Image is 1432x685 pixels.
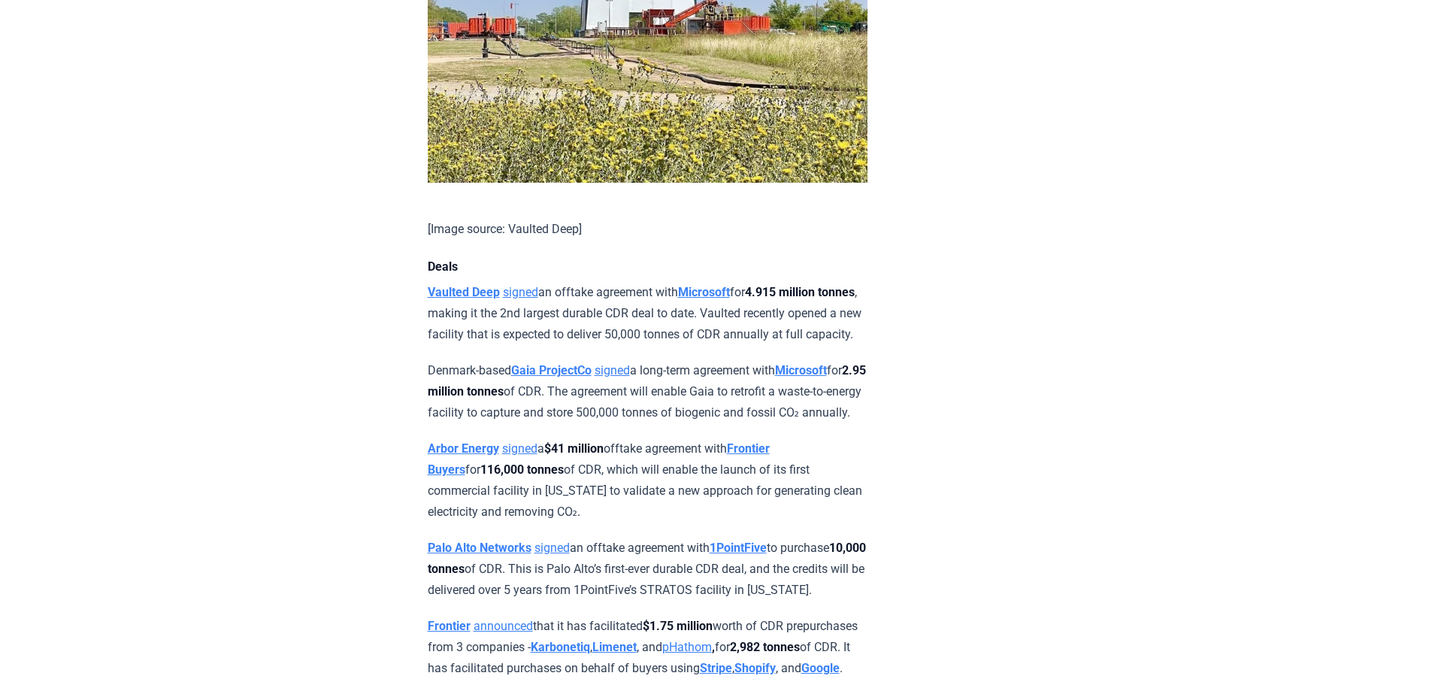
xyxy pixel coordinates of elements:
a: Microsoft [775,363,827,377]
a: Shopify [734,661,776,675]
strong: 2,982 tonnes [730,640,800,654]
a: Stripe [700,661,732,675]
a: Frontier Buyers [428,441,770,477]
a: Microsoft [678,285,730,299]
p: that it has facilitated worth of CDR prepurchases from 3 companies - , , and for of CDR. It has f... [428,616,867,679]
a: signed [502,441,537,456]
a: pHathom [662,640,712,654]
strong: 10,000 tonnes [428,541,866,576]
strong: $1.75 million [643,619,713,633]
a: signed [503,285,538,299]
strong: 4.915 million tonnes [745,285,855,299]
p: an offtake agreement with for , making it the 2nd largest durable CDR deal to date. Vaulted recen... [428,282,867,345]
a: signed [534,541,570,555]
strong: 2.95 million tonnes [428,363,866,399]
a: Karbonetiq [531,640,590,654]
a: 1PointFive [710,541,767,555]
strong: $41 million [544,441,604,456]
strong: Deals [428,259,458,274]
a: Palo Alto Networks [428,541,531,555]
a: Arbor Energy [428,441,499,456]
a: Google [801,661,840,675]
a: Gaia ProjectCo [511,363,592,377]
a: announced [474,619,533,633]
strong: , [662,640,715,654]
a: Vaulted Deep [428,285,500,299]
a: signed [595,363,630,377]
a: Frontier [428,619,471,633]
p: [Image source: Vaulted Deep] [428,219,867,240]
p: a offtake agreement with for of CDR, which will enable the launch of its first commercial facilit... [428,438,867,523]
p: Denmark-based a long-term agreement with for of CDR. The agreement will enable Gaia to retrofit a... [428,360,867,423]
a: Limenet [592,640,637,654]
strong: 116,000 tonnes [480,462,564,477]
p: an offtake agreement with to purchase of CDR. This is Palo Alto’s first-ever durable CDR deal, an... [428,538,867,601]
